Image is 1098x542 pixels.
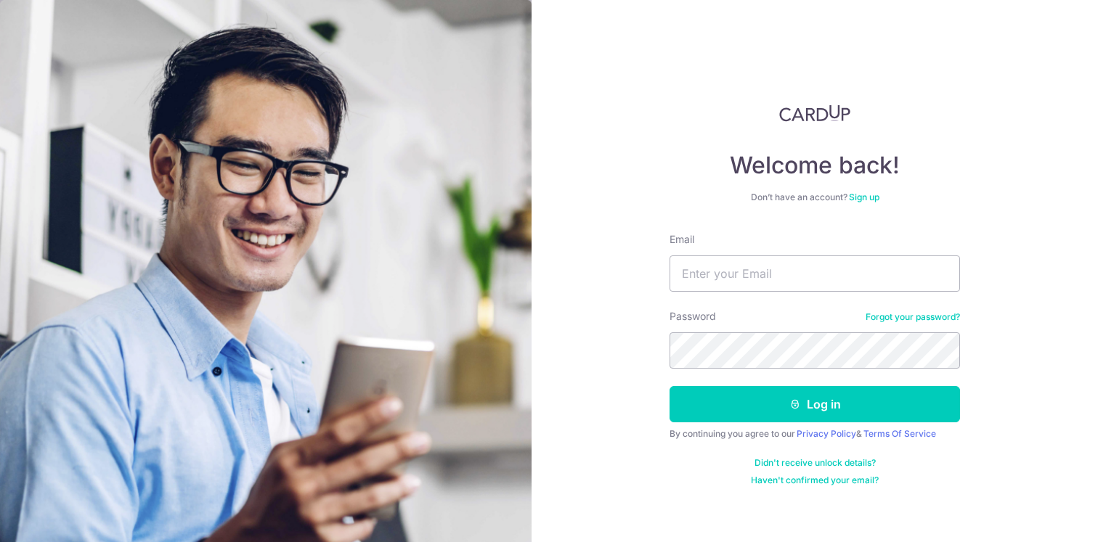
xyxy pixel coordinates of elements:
[779,104,850,122] img: CardUp Logo
[670,386,960,422] button: Log in
[797,428,856,439] a: Privacy Policy
[670,255,960,292] input: Enter your Email
[863,428,936,439] a: Terms Of Service
[755,457,876,469] a: Didn't receive unlock details?
[670,192,960,203] div: Don’t have an account?
[866,311,960,323] a: Forgot your password?
[670,151,960,180] h4: Welcome back!
[670,232,694,247] label: Email
[849,192,879,202] a: Sign up
[670,309,716,324] label: Password
[751,475,879,486] a: Haven't confirmed your email?
[670,428,960,440] div: By continuing you agree to our &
